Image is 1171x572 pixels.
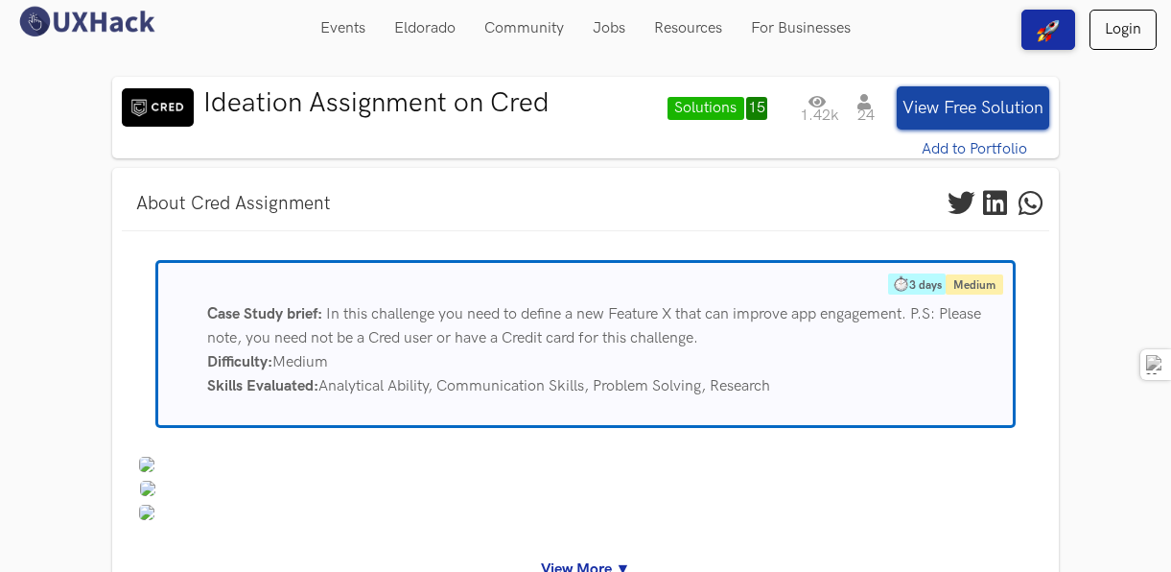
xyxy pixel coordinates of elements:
a: For Businesses [737,10,865,47]
img: timer.png [893,275,908,292]
a: Login [1089,10,1157,50]
label: Medium [946,274,1003,295]
img: 7a3a0c02-d92a-403f-aaf3-f3c365910228.png [139,505,154,520]
a: About Cred Assignment [122,188,345,220]
span: Skills Evaluated: [207,377,318,395]
span: 1.42k [791,94,848,122]
label: 3 days [888,274,946,295]
img: UXHack logo [14,5,158,38]
h3: Ideation Assignment on Cred [203,87,658,120]
a: 15 [746,97,767,120]
div: Analytical Ability, Communication Skills, Problem Solving, Research [193,374,1014,398]
a: Events [306,10,380,47]
a: Community [470,10,578,47]
span: In this challenge you need to define a new Feature X that can improve app engagement. P.S: Please... [207,305,981,347]
a: Add to Portfolio [897,137,1051,161]
span: Difficulty: [207,353,272,371]
img: 7a3a0c02-d92a-403f-aaf3-f3c365910228.png [140,481,155,496]
a: Jobs [578,10,640,47]
button: View Free Solution [897,86,1049,130]
img: Cred logo [122,88,194,127]
div: Medium [193,350,1014,374]
span: Case Study brief: [207,305,322,323]
img: ed8b13a8-0404-4ac8-a46a-e5d5f6e6af97.png [139,457,154,472]
a: Eldorado [380,10,470,47]
span: 24 [857,94,890,122]
a: Solutions [667,97,744,120]
img: rocket [1037,19,1060,42]
a: Resources [640,10,737,47]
